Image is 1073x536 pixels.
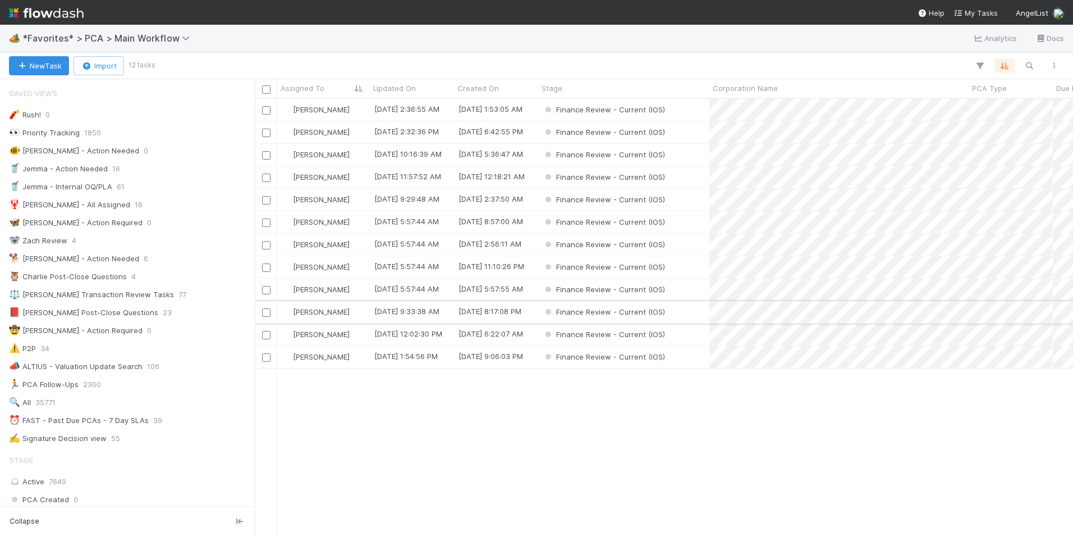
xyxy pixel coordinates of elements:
span: Finance Review - Current (IOS) [543,150,665,159]
span: 55 [111,431,120,446]
span: *Favorites* > PCA > Main Workflow [22,33,195,44]
span: ⚖️ [9,289,20,299]
div: Finance Review - Current (IOS) [543,104,665,115]
div: [DATE] 5:57:44 AM [374,216,439,227]
span: 0 [45,108,50,122]
input: Toggle All Rows Selected [262,85,270,94]
span: Finance Review - Current (IOS) [543,262,665,271]
span: [PERSON_NAME] [293,285,350,294]
span: Collapse [10,516,39,526]
img: avatar_d7f67417-030a-43ce-a3ce-a315a3ccfd08.png [282,195,291,204]
img: avatar_d7f67417-030a-43ce-a3ce-a315a3ccfd08.png [282,128,291,137]
div: [DATE] 9:33:38 AM [374,306,439,317]
div: [DATE] 12:18:21 AM [458,171,525,182]
input: Toggle Row Selected [262,286,270,294]
div: [PERSON_NAME] [282,149,350,160]
span: 4 [72,234,76,248]
span: Finance Review - Current (IOS) [543,217,665,226]
div: [PERSON_NAME] - All Assigned [9,198,130,212]
div: [PERSON_NAME] [282,306,350,317]
div: [DATE] 8:57:00 AM [458,216,523,227]
span: Finance Review - Current (IOS) [543,285,665,294]
div: [PERSON_NAME] [282,171,350,183]
img: avatar_9ff82f50-05c7-4c71-8fc6-9a2e070af8b5.png [282,240,291,249]
img: avatar_d7f67417-030a-43ce-a3ce-a315a3ccfd08.png [282,105,291,114]
div: Zach Review [9,234,67,248]
input: Toggle Row Selected [262,129,270,137]
a: Docs [1035,31,1064,45]
input: Toggle Row Selected [262,219,270,227]
span: 1850 [84,126,101,140]
span: 61 [117,180,125,194]
span: 16 [135,198,143,212]
img: logo-inverted-e16ddd16eac7371096b0.svg [9,3,84,22]
span: 34 [40,342,49,356]
span: Finance Review - Current (IOS) [543,195,665,204]
div: P2P [9,342,36,356]
input: Toggle Row Selected [262,331,270,339]
span: 23 [163,306,172,320]
div: Rush! [9,108,41,122]
img: avatar_d7f67417-030a-43ce-a3ce-a315a3ccfd08.png [282,150,291,159]
div: Finance Review - Current (IOS) [543,216,665,228]
div: [PERSON_NAME] [282,329,350,340]
div: Signature Decision view [9,431,107,446]
div: [DATE] 2:36:55 AM [374,103,439,115]
div: [PERSON_NAME] Post-Close Questions [9,306,158,320]
span: 🏕️ [9,33,20,43]
div: PCA Follow-Ups [9,378,79,392]
span: [PERSON_NAME] [293,105,350,114]
div: [DATE] 9:06:03 PM [458,351,523,362]
span: 🦋 [9,217,20,227]
span: 106 [147,360,159,374]
div: [PERSON_NAME] - Action Required [9,216,143,230]
div: Priority Tracking [9,126,80,140]
span: 📣 [9,361,20,371]
span: PCA Created [9,493,69,507]
span: 16 [112,162,120,176]
span: Created On [457,83,499,94]
div: [DATE] 5:57:44 AM [374,238,439,249]
span: 4 [131,270,136,284]
span: [PERSON_NAME] [293,307,350,316]
span: Finance Review - Current (IOS) [543,330,665,339]
div: Finance Review - Current (IOS) [543,306,665,317]
div: [PERSON_NAME] Transaction Review Tasks [9,288,174,302]
span: [PERSON_NAME] [293,172,350,181]
div: [DATE] 1:54:56 PM [374,351,438,362]
input: Toggle Row Selected [262,264,270,272]
div: Jemma - Action Needed [9,162,108,176]
div: All [9,396,31,410]
div: [DATE] 6:42:55 PM [458,126,523,137]
div: [DATE] 6:22:07 AM [458,328,523,339]
button: Import [74,56,124,75]
div: [DATE] 11:57:52 AM [374,171,441,182]
img: avatar_487f705b-1efa-4920-8de6-14528bcda38c.png [282,352,291,361]
div: [DATE] 10:16:39 AM [374,148,442,160]
span: 🦉 [9,271,20,281]
div: [DATE] 9:29:48 AM [374,193,439,205]
div: Finance Review - Current (IOS) [543,351,665,362]
span: [PERSON_NAME] [293,128,350,137]
div: [PERSON_NAME] - Action Required [9,324,143,338]
span: 39 [153,414,162,428]
span: ⚠️ [9,343,20,353]
div: Help [918,7,944,19]
span: 0 [144,144,148,158]
span: Finance Review - Current (IOS) [543,105,665,114]
img: avatar_9ff82f50-05c7-4c71-8fc6-9a2e070af8b5.png [282,262,291,271]
div: [DATE] 5:57:44 AM [374,283,439,294]
span: [PERSON_NAME] [293,195,350,204]
div: [PERSON_NAME] - Action Needed [9,144,139,158]
span: Finance Review - Current (IOS) [543,128,665,137]
div: ALTIUS - Valuation Update Search [9,360,143,374]
span: ⏰ [9,415,20,425]
span: 2300 [83,378,101,392]
span: 🥤 [9,163,20,173]
span: 🦞 [9,199,20,209]
div: Finance Review - Current (IOS) [543,149,665,160]
div: [DATE] 8:17:08 PM [458,306,521,317]
span: [PERSON_NAME] [293,150,350,159]
img: avatar_487f705b-1efa-4920-8de6-14528bcda38c.png [282,330,291,339]
span: Finance Review - Current (IOS) [543,172,665,181]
